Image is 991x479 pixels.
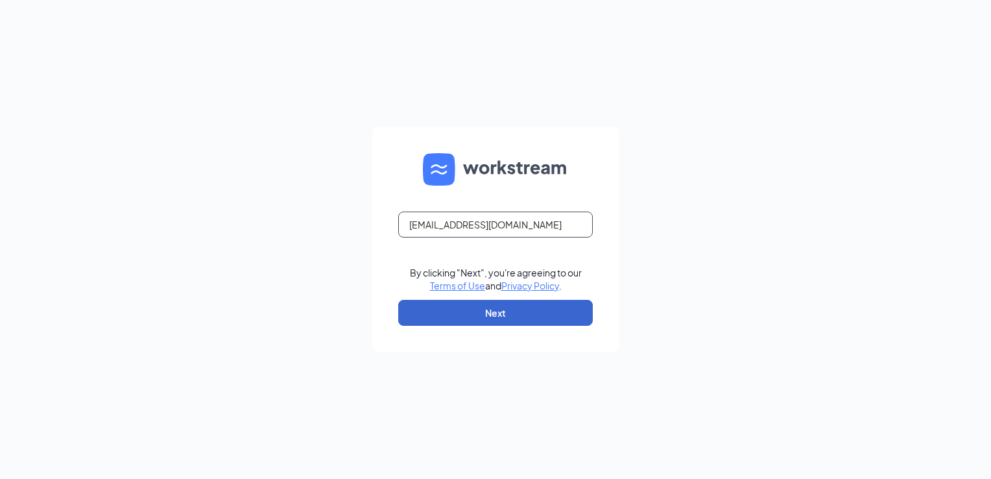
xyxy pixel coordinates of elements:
a: Terms of Use [430,280,485,291]
div: By clicking "Next", you're agreeing to our and . [410,266,582,292]
a: Privacy Policy [501,280,559,291]
input: Email [398,212,593,238]
img: WS logo and Workstream text [423,153,568,186]
button: Next [398,300,593,326]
